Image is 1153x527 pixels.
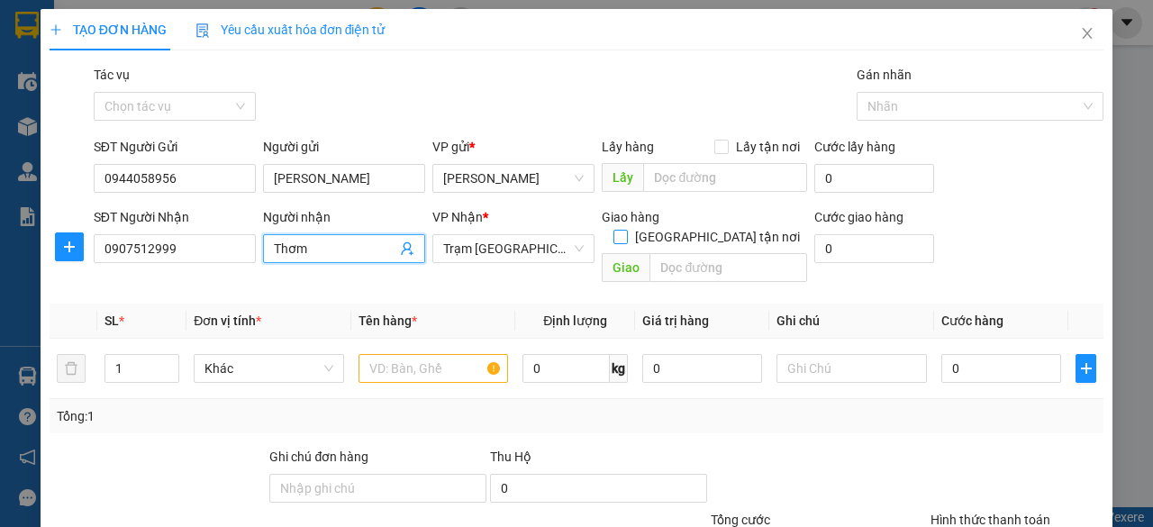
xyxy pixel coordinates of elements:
[729,137,807,157] span: Lấy tận nơi
[94,68,130,82] label: Tác vụ
[359,313,417,328] span: Tên hàng
[602,210,659,224] span: Giao hàng
[642,313,709,328] span: Giá trị hàng
[1076,361,1095,376] span: plus
[55,232,84,261] button: plus
[643,163,806,192] input: Dọc đường
[443,165,584,192] span: Phan Thiết
[814,234,934,263] input: Cước giao hàng
[602,163,643,192] span: Lấy
[776,354,927,383] input: Ghi Chú
[814,210,903,224] label: Cước giao hàng
[769,304,934,339] th: Ghi chú
[931,513,1050,527] label: Hình thức thanh toán
[57,354,86,383] button: delete
[602,140,654,154] span: Lấy hàng
[711,513,770,527] span: Tổng cước
[204,355,333,382] span: Khác
[443,235,584,262] span: Trạm Sài Gòn
[263,137,425,157] div: Người gửi
[269,450,368,464] label: Ghi chú đơn hàng
[649,253,806,282] input: Dọc đường
[602,253,649,282] span: Giao
[359,354,509,383] input: VD: Bàn, Ghế
[642,354,762,383] input: 0
[269,474,486,503] input: Ghi chú đơn hàng
[195,23,386,37] span: Yêu cầu xuất hóa đơn điện tử
[1076,354,1096,383] button: plus
[941,313,1003,328] span: Cước hàng
[628,227,807,247] span: [GEOGRAPHIC_DATA] tận nơi
[263,207,425,227] div: Người nhận
[814,140,895,154] label: Cước lấy hàng
[57,406,447,426] div: Tổng: 1
[814,164,934,193] input: Cước lấy hàng
[490,450,531,464] span: Thu Hộ
[94,137,256,157] div: SĐT Người Gửi
[432,137,595,157] div: VP gửi
[1062,9,1112,59] button: Close
[432,210,483,224] span: VP Nhận
[610,354,628,383] span: kg
[104,313,119,328] span: SL
[94,207,256,227] div: SĐT Người Nhận
[400,241,414,256] span: user-add
[857,68,912,82] label: Gán nhãn
[1080,26,1094,41] span: close
[56,240,83,254] span: plus
[543,313,607,328] span: Định lượng
[194,313,261,328] span: Đơn vị tính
